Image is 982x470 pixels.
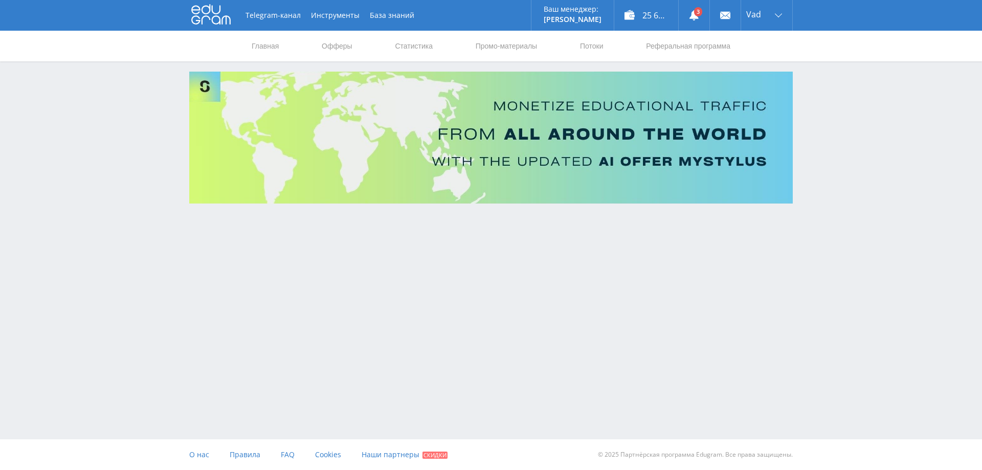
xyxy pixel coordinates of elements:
a: Статистика [394,31,434,61]
p: [PERSON_NAME] [544,15,601,24]
div: © 2025 Партнёрская программа Edugram. Все права защищены. [496,439,793,470]
span: FAQ [281,450,295,459]
a: Правила [230,439,260,470]
span: Cookies [315,450,341,459]
a: Реферальная программа [645,31,731,61]
span: Правила [230,450,260,459]
a: Наши партнеры Скидки [362,439,448,470]
a: Офферы [321,31,353,61]
span: Vad [746,10,761,18]
a: Промо-материалы [475,31,538,61]
a: О нас [189,439,209,470]
a: Cookies [315,439,341,470]
a: Потоки [579,31,605,61]
p: Ваш менеджер: [544,5,601,13]
span: Скидки [422,452,448,459]
span: О нас [189,450,209,459]
a: FAQ [281,439,295,470]
span: Наши партнеры [362,450,419,459]
a: Главная [251,31,280,61]
img: Banner [189,72,793,204]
